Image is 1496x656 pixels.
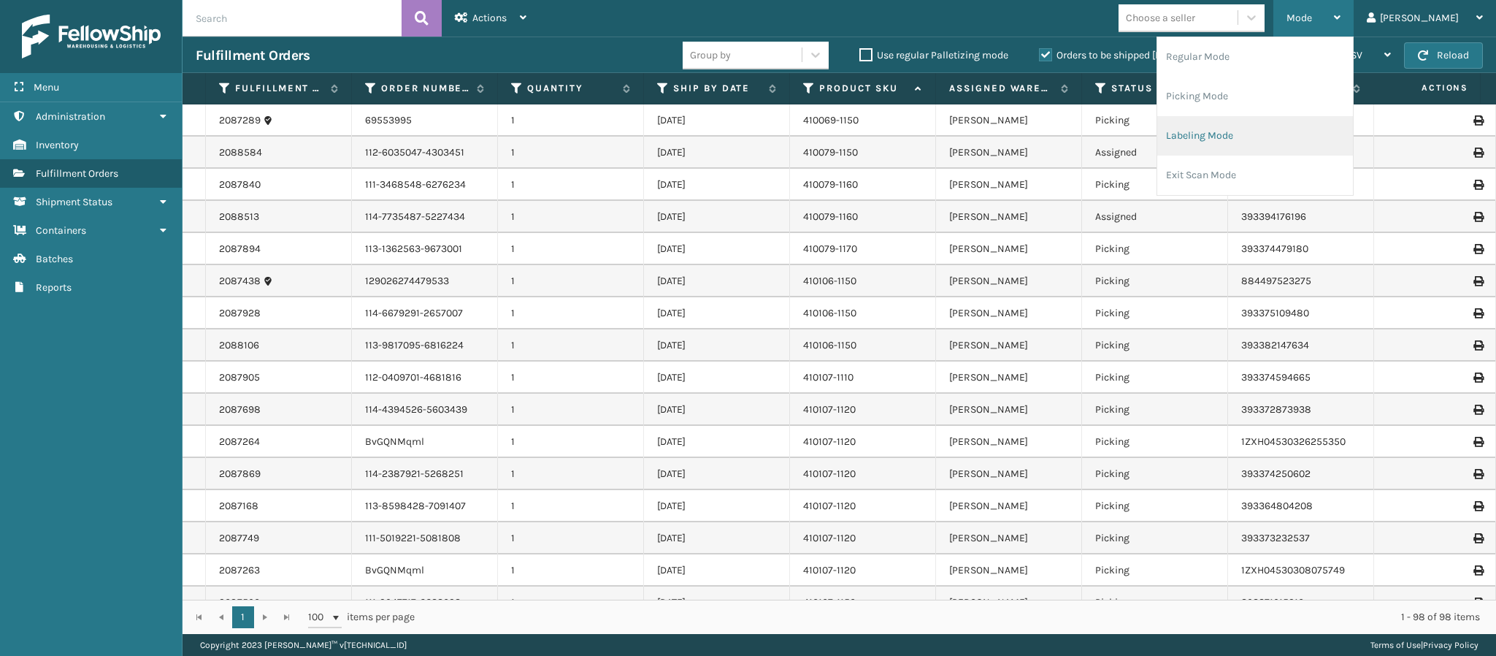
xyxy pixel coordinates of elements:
[803,564,856,576] a: 410107-1120
[936,169,1082,201] td: [PERSON_NAME]
[1157,156,1353,195] li: Exit Scan Mode
[936,233,1082,265] td: [PERSON_NAME]
[1241,500,1313,512] a: 393364804208
[308,610,330,625] span: 100
[36,167,118,180] span: Fulfillment Orders
[352,233,498,265] td: 113-1362563-9673001
[673,82,762,95] label: Ship By Date
[644,554,790,587] td: [DATE]
[803,210,858,223] a: 410079-1160
[644,362,790,394] td: [DATE]
[1082,233,1228,265] td: Picking
[1473,598,1482,608] i: Print Label
[1473,180,1482,190] i: Print Label
[352,458,498,490] td: 114-2387921-5268251
[1082,362,1228,394] td: Picking
[498,137,644,169] td: 1
[381,82,469,95] label: Order Number
[803,500,856,512] a: 410107-1120
[1082,265,1228,297] td: Picking
[936,554,1082,587] td: [PERSON_NAME]
[1157,77,1353,116] li: Picking Mode
[219,274,261,289] a: 2087438
[644,265,790,297] td: [DATE]
[352,265,498,297] td: 129026274479533
[352,394,498,426] td: 114-4394526-5603439
[936,329,1082,362] td: [PERSON_NAME]
[36,196,112,208] span: Shipment Status
[498,522,644,554] td: 1
[219,178,261,192] a: 2087840
[527,82,615,95] label: Quantity
[803,403,856,416] a: 410107-1120
[36,253,73,265] span: Batches
[1082,104,1228,137] td: Picking
[36,110,105,123] span: Administration
[1157,116,1353,156] li: Labeling Mode
[36,139,79,151] span: Inventory
[1473,276,1482,286] i: Print Label
[644,490,790,522] td: [DATE]
[498,233,644,265] td: 1
[1111,82,1200,95] label: Status
[1473,244,1482,254] i: Print Label
[1082,554,1228,587] td: Picking
[936,426,1082,458] td: [PERSON_NAME]
[1473,565,1482,576] i: Print Label
[232,606,254,628] a: 1
[803,178,858,191] a: 410079-1160
[803,243,857,255] a: 410079-1170
[352,104,498,137] td: 69553995
[803,146,858,159] a: 410079-1150
[352,426,498,458] td: BvGQNMqml
[352,297,498,329] td: 114-6679291-2657007
[803,596,856,609] a: 410107-1150
[22,15,161,58] img: logo
[1241,275,1311,287] a: 884497523275
[498,394,644,426] td: 1
[219,145,262,160] a: 2088584
[352,329,498,362] td: 113-9817095-6816224
[498,426,644,458] td: 1
[936,587,1082,619] td: [PERSON_NAME]
[1473,373,1482,383] i: Print Label
[644,201,790,233] td: [DATE]
[1082,522,1228,554] td: Picking
[936,522,1082,554] td: [PERSON_NAME]
[1241,468,1311,480] a: 393374250602
[219,499,258,514] a: 2087168
[498,458,644,490] td: 1
[644,394,790,426] td: [DATE]
[352,522,498,554] td: 111-5019221-5081808
[1082,297,1228,329] td: Picking
[308,606,415,628] span: items per page
[644,104,790,137] td: [DATE]
[803,114,859,126] a: 410069-1150
[196,47,310,64] h3: Fulfillment Orders
[219,563,260,578] a: 2087263
[352,169,498,201] td: 111-3468548-6276234
[235,82,323,95] label: Fulfillment Order Id
[803,307,856,319] a: 410106-1150
[1241,532,1310,544] a: 393373232537
[1241,564,1345,576] a: 1ZXH04530308075749
[1286,12,1312,24] span: Mode
[644,329,790,362] td: [DATE]
[498,587,644,619] td: 1
[1241,435,1346,448] a: 1ZXH04530326255350
[1082,394,1228,426] td: Picking
[1082,329,1228,362] td: Picking
[1082,137,1228,169] td: Assigned
[1370,640,1421,650] a: Terms of Use
[936,104,1082,137] td: [PERSON_NAME]
[498,490,644,522] td: 1
[1241,210,1306,223] a: 393394176196
[1241,371,1311,384] a: 393374594665
[219,595,260,610] a: 2087590
[644,233,790,265] td: [DATE]
[1404,42,1483,69] button: Reload
[644,169,790,201] td: [DATE]
[803,435,856,448] a: 410107-1120
[1082,426,1228,458] td: Picking
[1473,533,1482,544] i: Print Label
